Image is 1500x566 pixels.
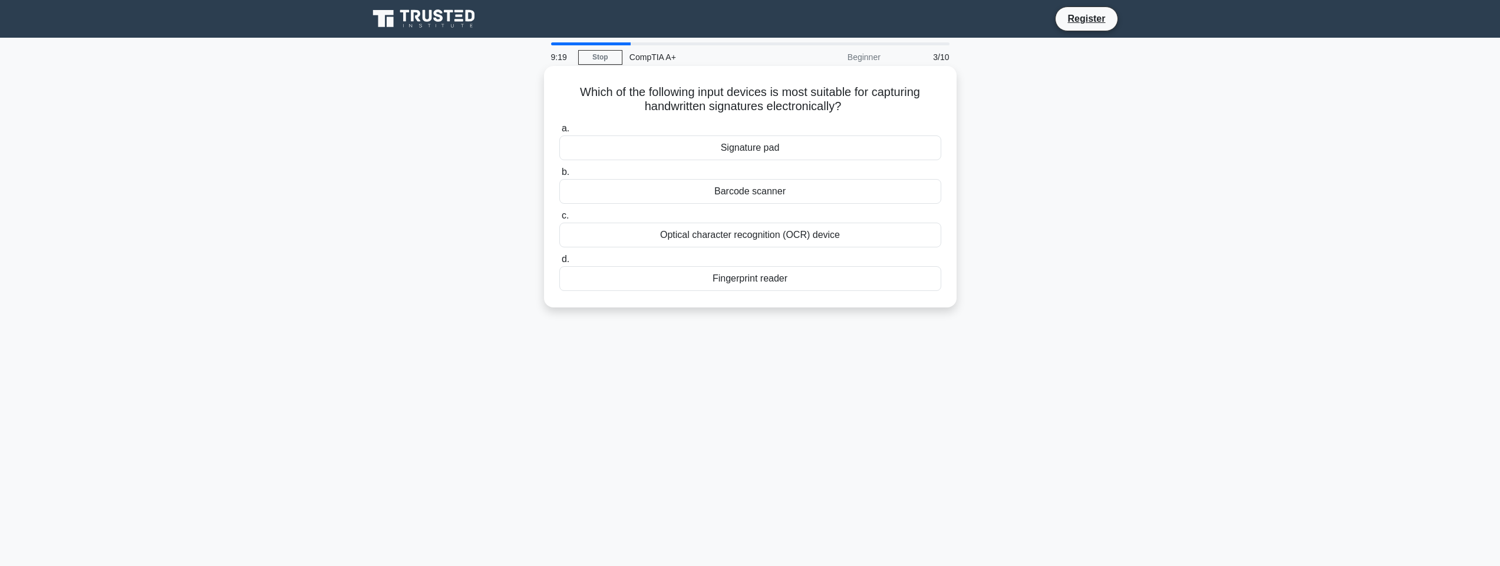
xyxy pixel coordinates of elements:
span: b. [562,167,569,177]
div: 3/10 [888,45,957,69]
div: Barcode scanner [559,179,941,204]
span: d. [562,254,569,264]
span: a. [562,123,569,133]
div: Signature pad [559,135,941,160]
div: CompTIA A+ [622,45,784,69]
div: 9:19 [544,45,578,69]
div: Optical character recognition (OCR) device [559,223,941,247]
h5: Which of the following input devices is most suitable for capturing handwritten signatures electr... [558,85,942,114]
a: Stop [578,50,622,65]
div: Fingerprint reader [559,266,941,291]
div: Beginner [784,45,888,69]
span: c. [562,210,569,220]
a: Register [1060,11,1112,26]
